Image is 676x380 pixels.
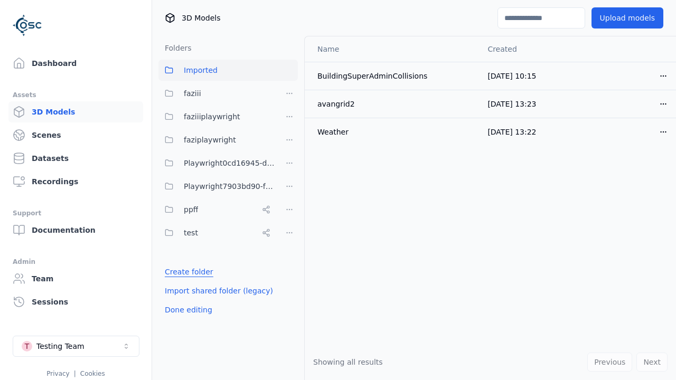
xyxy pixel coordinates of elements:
[36,341,84,351] div: Testing Team
[8,125,143,146] a: Scenes
[591,7,663,28] button: Upload models
[184,226,198,239] span: test
[184,134,236,146] span: faziplaywright
[80,370,105,377] a: Cookies
[8,220,143,241] a: Documentation
[8,171,143,192] a: Recordings
[165,286,273,296] a: Import shared folder (legacy)
[313,358,383,366] span: Showing all results
[158,176,275,197] button: Playwright7903bd90-f1ee-40e5-8689-7a943bbd43ef
[184,87,201,100] span: faziii
[184,203,198,216] span: ppff
[165,267,213,277] a: Create folder
[8,148,143,169] a: Datasets
[13,207,139,220] div: Support
[317,71,471,81] div: BuildingSuperAdminCollisions
[317,127,471,137] div: Weather
[317,99,471,109] div: avangrid2
[305,36,479,62] th: Name
[158,106,275,127] button: faziiiplaywright
[13,11,42,40] img: Logo
[8,53,143,74] a: Dashboard
[158,281,279,300] button: Import shared folder (legacy)
[46,370,69,377] a: Privacy
[184,180,275,193] span: Playwright7903bd90-f1ee-40e5-8689-7a943bbd43ef
[13,89,139,101] div: Assets
[22,341,32,351] div: T
[13,255,139,268] div: Admin
[158,129,275,150] button: faziplaywright
[158,300,219,319] button: Done editing
[487,72,536,80] span: [DATE] 10:15
[184,110,240,123] span: faziiiplaywright
[158,43,192,53] h3: Folders
[158,199,275,220] button: ppff
[8,268,143,289] a: Team
[487,100,536,108] span: [DATE] 13:23
[8,101,143,122] a: 3D Models
[184,157,275,169] span: Playwright0cd16945-d24c-45f9-a8ba-c74193e3fd84
[487,128,536,136] span: [DATE] 13:22
[158,262,220,281] button: Create folder
[182,13,220,23] span: 3D Models
[158,60,298,81] button: Imported
[479,36,578,62] th: Created
[13,336,139,357] button: Select a workspace
[158,222,275,243] button: test
[158,83,275,104] button: faziii
[184,64,218,77] span: Imported
[158,153,275,174] button: Playwright0cd16945-d24c-45f9-a8ba-c74193e3fd84
[8,291,143,312] a: Sessions
[74,370,76,377] span: |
